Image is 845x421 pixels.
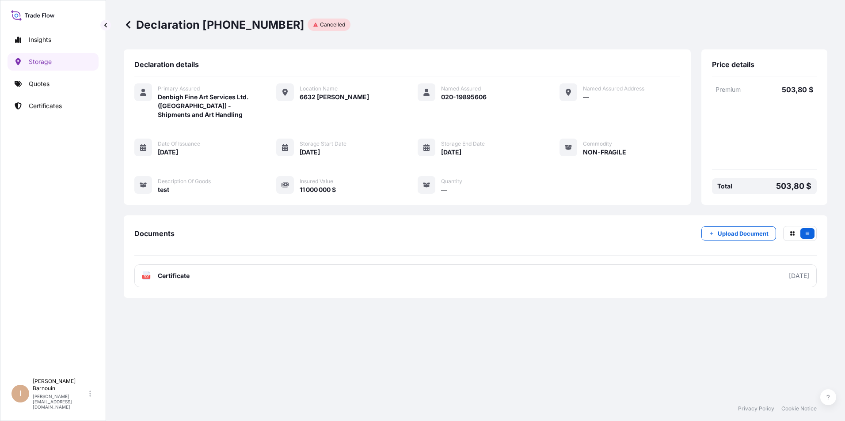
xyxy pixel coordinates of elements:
span: [DATE] [300,148,320,157]
span: 020-19895606 [441,93,487,101]
a: Certificates [8,97,99,115]
span: Primary Assured [158,85,200,92]
p: 503,80 $ [764,85,813,94]
p: Total [717,182,732,191]
span: [DATE] [158,148,178,157]
p: Declaration [PHONE_NUMBER] [124,18,304,32]
p: Certificates [29,101,62,110]
span: — [441,185,447,194]
span: test [158,185,169,194]
button: Upload Document [701,226,776,241]
span: Insured Value [300,178,333,185]
div: [DATE] [789,271,809,280]
span: [DATE] [441,148,461,157]
span: I [19,389,22,398]
a: Cookie Notice [781,405,817,412]
p: [PERSON_NAME][EMAIL_ADDRESS][DOMAIN_NAME] [33,394,88,410]
span: Location Name [300,85,338,92]
p: 503,80 $ [776,182,811,191]
p: [PERSON_NAME] Barnouin [33,378,88,392]
span: Price details [712,60,754,69]
span: Denbigh Fine Art Services Ltd. ([GEOGRAPHIC_DATA]) - Shipments and Art Handling [158,93,255,119]
span: Certificate [158,271,190,280]
span: Description of Goods [158,178,211,185]
p: Cancelled [320,21,345,28]
span: Quantity [441,178,462,185]
span: — [583,93,589,101]
span: NON-FRAGILE [583,148,626,157]
span: Date of Issuance [158,140,200,147]
a: Quotes [8,75,99,93]
span: Commodity [583,140,612,147]
text: PDF [144,275,149,278]
a: Storage [8,53,99,71]
p: Documents [134,230,175,237]
span: Storage End Date [441,140,485,147]
span: Storage Start Date [300,140,346,147]
p: Premium [716,85,765,94]
p: Upload Document [718,229,769,238]
span: Named Assured [441,85,481,92]
a: Privacy Policy [738,405,774,412]
p: Insights [29,35,51,44]
span: 6632 [PERSON_NAME] [300,93,369,101]
p: Quotes [29,79,49,88]
span: Named Assured Address [583,85,644,92]
p: Storage [29,57,52,66]
span: 11 000 000 $ [300,185,336,194]
span: Declaration details [134,60,199,69]
a: Insights [8,31,99,49]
